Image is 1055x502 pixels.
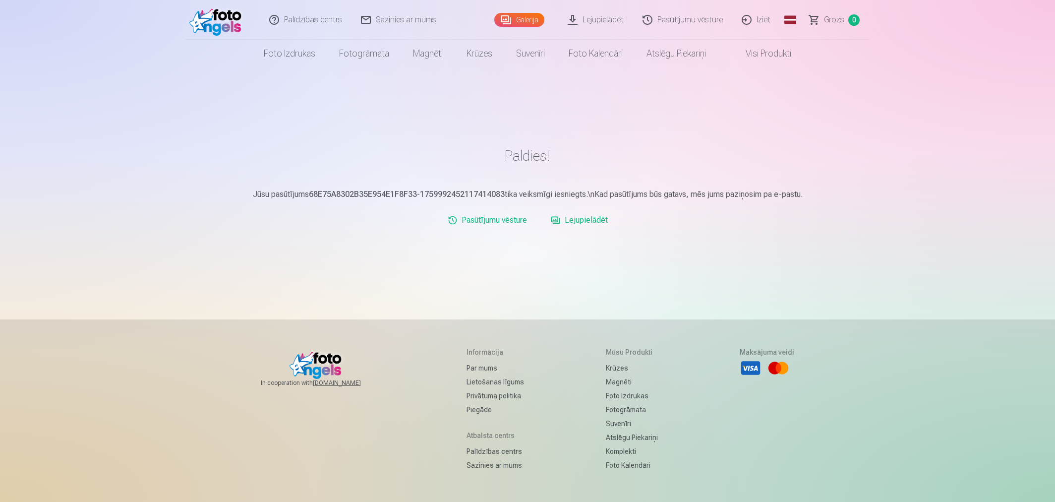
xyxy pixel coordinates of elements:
a: Par mums [467,361,524,375]
a: Magnēti [606,375,658,389]
a: Galerija [494,13,544,27]
a: Fotogrāmata [327,40,401,67]
a: Sazinies ar mums [467,458,524,472]
img: /fa1 [189,4,246,36]
a: Piegāde [467,403,524,417]
a: Atslēgu piekariņi [635,40,718,67]
a: Foto izdrukas [606,389,658,403]
a: Privātuma politika [467,389,524,403]
h5: Atbalsta centrs [467,431,524,440]
h5: Mūsu produkti [606,347,658,357]
a: Palīdzības centrs [467,444,524,458]
a: Lejupielādēt [547,210,612,230]
a: Fotogrāmata [606,403,658,417]
li: Mastercard [767,357,789,379]
b: 68E75A8302B35E954E1F8F33-1759992452117414083 [309,189,505,199]
a: Atslēgu piekariņi [606,431,658,444]
a: Krūzes [606,361,658,375]
a: Pasūtījumu vēsture [444,210,531,230]
a: Magnēti [401,40,455,67]
a: [DOMAIN_NAME] [313,379,385,387]
a: Krūzes [455,40,504,67]
span: In cooperation with [261,379,385,387]
a: Visi produkti [718,40,803,67]
span: 0 [848,14,860,26]
h5: Informācija [467,347,524,357]
li: Visa [740,357,762,379]
h1: Paldies! [238,147,817,165]
a: Suvenīri [606,417,658,431]
span: Grozs [824,14,844,26]
h5: Maksājuma veidi [740,347,794,357]
a: Komplekti [606,444,658,458]
a: Foto izdrukas [252,40,327,67]
a: Foto kalendāri [606,458,658,472]
p: Jūsu pasūtījums tika veiksmīgi iesniegts.\nKad pasūtījums būs gatavs, mēs jums paziņosim pa e-pastu. [238,188,817,200]
a: Foto kalendāri [557,40,635,67]
a: Lietošanas līgums [467,375,524,389]
a: Suvenīri [504,40,557,67]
